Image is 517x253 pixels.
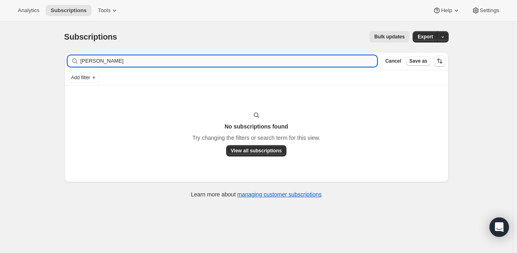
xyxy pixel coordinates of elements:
span: Bulk updates [374,34,405,40]
button: Settings [467,5,504,16]
button: Export [413,31,438,42]
span: View all subscriptions [231,148,282,154]
button: View all subscriptions [226,145,287,156]
button: Cancel [382,56,404,66]
span: Settings [480,7,499,14]
button: Sort the results [434,55,445,67]
span: Export [417,34,433,40]
button: Bulk updates [369,31,409,42]
span: Subscriptions [64,32,117,41]
span: Save as [409,58,428,64]
span: Cancel [385,58,401,64]
p: Learn more about [191,190,322,198]
h3: No subscriptions found [225,122,288,131]
a: managing customer subscriptions [237,191,322,198]
p: Try changing the filters or search term for this view. [192,134,320,142]
input: Filter subscribers [81,55,377,67]
span: Tools [98,7,110,14]
button: Analytics [13,5,44,16]
span: Help [441,7,452,14]
span: Analytics [18,7,39,14]
button: Subscriptions [46,5,91,16]
button: Save as [406,56,431,66]
span: Add filter [71,74,90,81]
button: Tools [93,5,123,16]
span: Subscriptions [51,7,87,14]
div: Open Intercom Messenger [489,217,509,237]
button: Help [428,5,465,16]
button: Add filter [68,73,100,82]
